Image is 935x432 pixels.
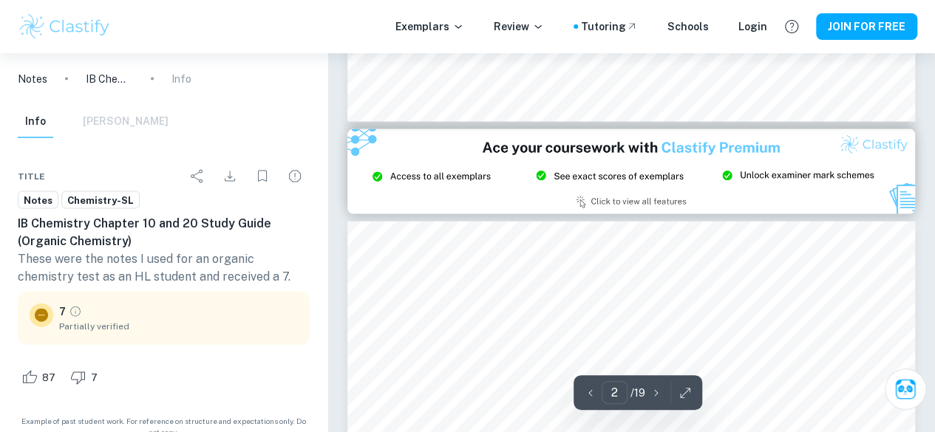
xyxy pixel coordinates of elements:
p: / 19 [630,385,645,401]
img: Clastify logo [18,12,112,41]
a: Notes [18,191,58,210]
div: Bookmark [248,162,277,191]
span: Partially verified [59,320,298,333]
p: Exemplars [395,18,464,35]
p: These were the notes I used for an organic chemistry test as an HL student and received a 7. [18,250,310,286]
button: Help and Feedback [779,14,804,39]
button: Info [18,106,53,138]
h6: IB Chemistry Chapter 10 and 20 Study Guide (Organic Chemistry) [18,215,310,250]
span: Chemistry-SL [62,193,139,208]
p: 7 [59,304,66,320]
span: 87 [34,371,64,385]
div: Report issue [280,162,310,191]
p: Info [171,71,191,87]
a: Notes [18,71,47,87]
a: Schools [667,18,709,35]
div: Like [18,366,64,389]
div: Dislike [67,366,106,389]
a: Tutoring [581,18,638,35]
p: Review [494,18,544,35]
a: Grade partially verified [69,305,82,318]
a: Login [738,18,767,35]
button: JOIN FOR FREE [816,13,917,40]
span: Title [18,170,45,183]
a: Chemistry-SL [61,191,140,210]
button: Ask Clai [885,368,926,410]
span: Notes [18,193,58,208]
span: 7 [83,371,106,385]
div: Download [215,162,245,191]
img: Ad [347,129,915,214]
p: IB Chemistry Chapter 10 and 20 Study Guide (Organic Chemistry) [86,71,133,87]
div: Share [183,162,212,191]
